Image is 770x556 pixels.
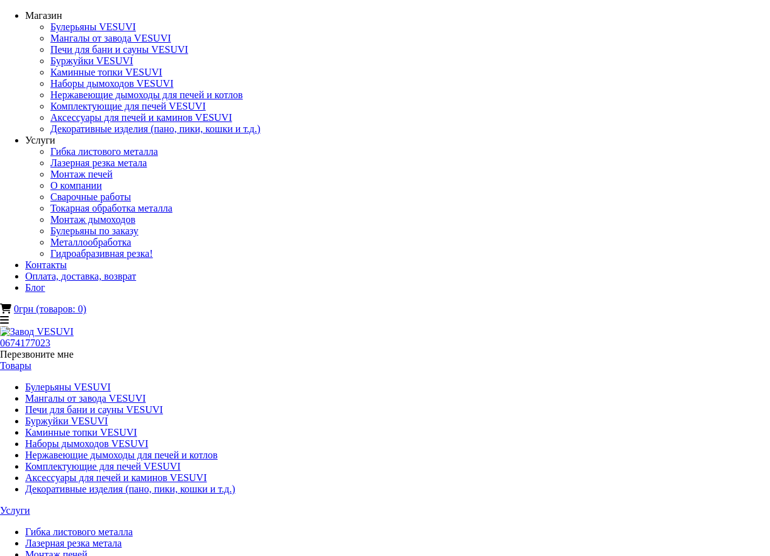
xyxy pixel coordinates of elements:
[25,271,136,281] a: Оплата, доставка, возврат
[25,10,770,21] div: Магазин
[25,135,770,146] div: Услуги
[50,67,162,77] a: Каминные топки VESUVI
[14,304,86,314] a: 0грн (товаров: 0)
[25,472,207,483] a: Аксессуары для печей и каминов VESUVI
[25,404,163,415] a: Печи для бани и сауны VESUVI
[50,112,232,123] a: Аксессуары для печей и каминов VESUVI
[25,450,218,460] a: Нержавеющие дымоходы для печей и котлов
[25,438,148,449] a: Наборы дымоходов VESUVI
[50,101,206,111] a: Комплектующие для печей VESUVI
[50,214,135,225] a: Монтаж дымоходов
[50,248,153,259] a: Гидроабразивная резка!
[25,416,108,426] a: Буржуйки VESUVI
[25,484,235,494] a: Декоративные изделия (пано, пики, кошки и т.д.)
[50,55,133,66] a: Буржуйки VESUVI
[25,393,146,404] a: Мангалы от завода VESUVI
[25,538,122,548] a: Лазерная резка метала
[50,191,131,202] a: Сварочные работы
[25,427,137,438] a: Каминные топки VESUVI
[50,123,261,134] a: Декоративные изделия (пано, пики, кошки и т.д.)
[50,237,131,247] a: Металлообработка
[50,169,113,179] a: Монтаж печей
[25,282,45,293] a: Блог
[50,157,147,168] a: Лазерная резка метала
[50,89,243,100] a: Нержавеющие дымоходы для печей и котлов
[50,44,188,55] a: Печи для бани и сауны VESUVI
[25,382,111,392] a: Булерьяны VESUVI
[50,203,173,213] a: Токарная обработка металла
[25,461,181,472] a: Комплектующие для печей VESUVI
[50,21,136,32] a: Булерьяны VESUVI
[50,146,158,157] a: Гибка листового металла
[50,180,102,191] a: О компании
[50,78,173,89] a: Наборы дымоходов VESUVI
[25,259,67,270] a: Контакты
[50,225,139,236] a: Булерьяны по заказу
[50,33,171,43] a: Мангалы от завода VESUVI
[25,526,133,537] a: Гибка листового металла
